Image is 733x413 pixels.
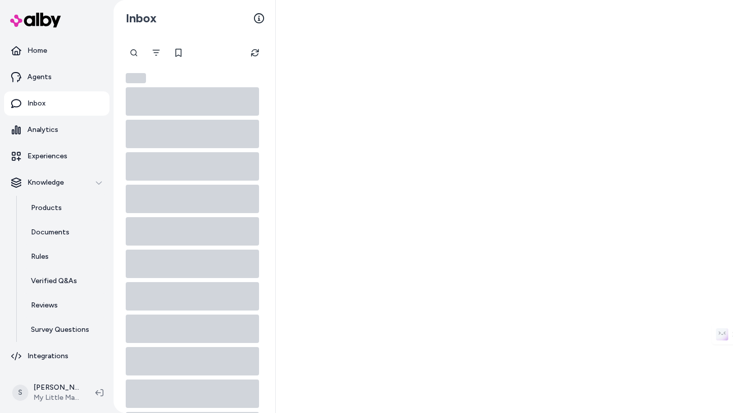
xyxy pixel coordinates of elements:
[27,351,68,361] p: Integrations
[21,245,109,269] a: Rules
[21,318,109,342] a: Survey Questions
[4,344,109,368] a: Integrations
[4,91,109,116] a: Inbox
[31,325,89,335] p: Survey Questions
[31,203,62,213] p: Products
[31,252,49,262] p: Rules
[12,385,28,401] span: S
[4,144,109,168] a: Experiences
[31,276,77,286] p: Verified Q&As
[27,46,47,56] p: Home
[21,220,109,245] a: Documents
[27,72,52,82] p: Agents
[6,376,87,409] button: S[PERSON_NAME]My Little Magic Shop
[27,178,64,188] p: Knowledge
[31,300,58,311] p: Reviews
[21,196,109,220] a: Products
[10,13,61,27] img: alby Logo
[4,39,109,63] a: Home
[33,393,79,403] span: My Little Magic Shop
[245,43,265,63] button: Refresh
[33,383,79,393] p: [PERSON_NAME]
[27,98,46,109] p: Inbox
[4,118,109,142] a: Analytics
[27,125,58,135] p: Analytics
[21,293,109,318] a: Reviews
[4,170,109,195] button: Knowledge
[31,227,69,237] p: Documents
[21,269,109,293] a: Verified Q&As
[146,43,166,63] button: Filter
[27,151,67,161] p: Experiences
[126,11,157,26] h2: Inbox
[4,65,109,89] a: Agents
